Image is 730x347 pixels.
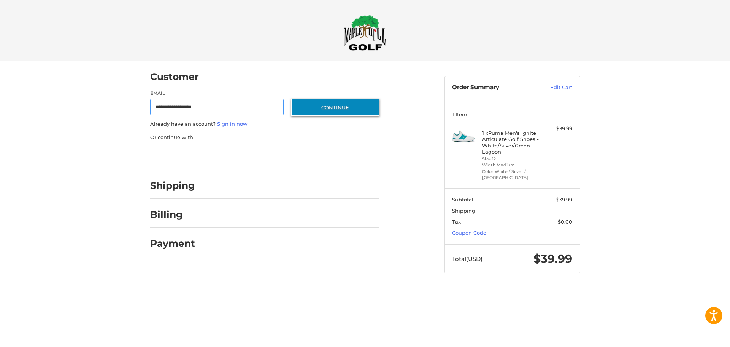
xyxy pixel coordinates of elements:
label: Email [150,90,284,97]
iframe: PayPal-paylater [212,149,269,162]
li: Size 12 [482,156,540,162]
span: $0.00 [558,219,572,225]
h2: Billing [150,209,195,221]
span: Total (USD) [452,255,482,262]
span: Tax [452,219,461,225]
h3: 1 Item [452,111,572,117]
h2: Payment [150,238,195,249]
span: $39.99 [533,252,572,266]
div: $39.99 [542,125,572,133]
h3: Order Summary [452,84,534,91]
iframe: PayPal-paypal [148,149,205,162]
img: Maple Hill Golf [344,15,386,51]
span: -- [568,208,572,214]
li: Width Medium [482,162,540,168]
p: Already have an account? [150,120,379,128]
span: Shipping [452,208,475,214]
h2: Customer [150,71,199,83]
a: Sign in now [217,121,248,127]
h4: 1 x Puma Men's Ignite Articulate Golf Shoes - White/Silver/Green Lagoon [482,130,540,155]
p: Or continue with [150,134,379,141]
span: Subtotal [452,197,473,203]
iframe: PayPal-venmo [276,149,333,162]
li: Color White / Silver / [GEOGRAPHIC_DATA] [482,168,540,181]
a: Edit Cart [534,84,572,91]
span: $39.99 [556,197,572,203]
button: Continue [291,99,379,116]
h2: Shipping [150,180,195,192]
a: Coupon Code [452,230,486,236]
